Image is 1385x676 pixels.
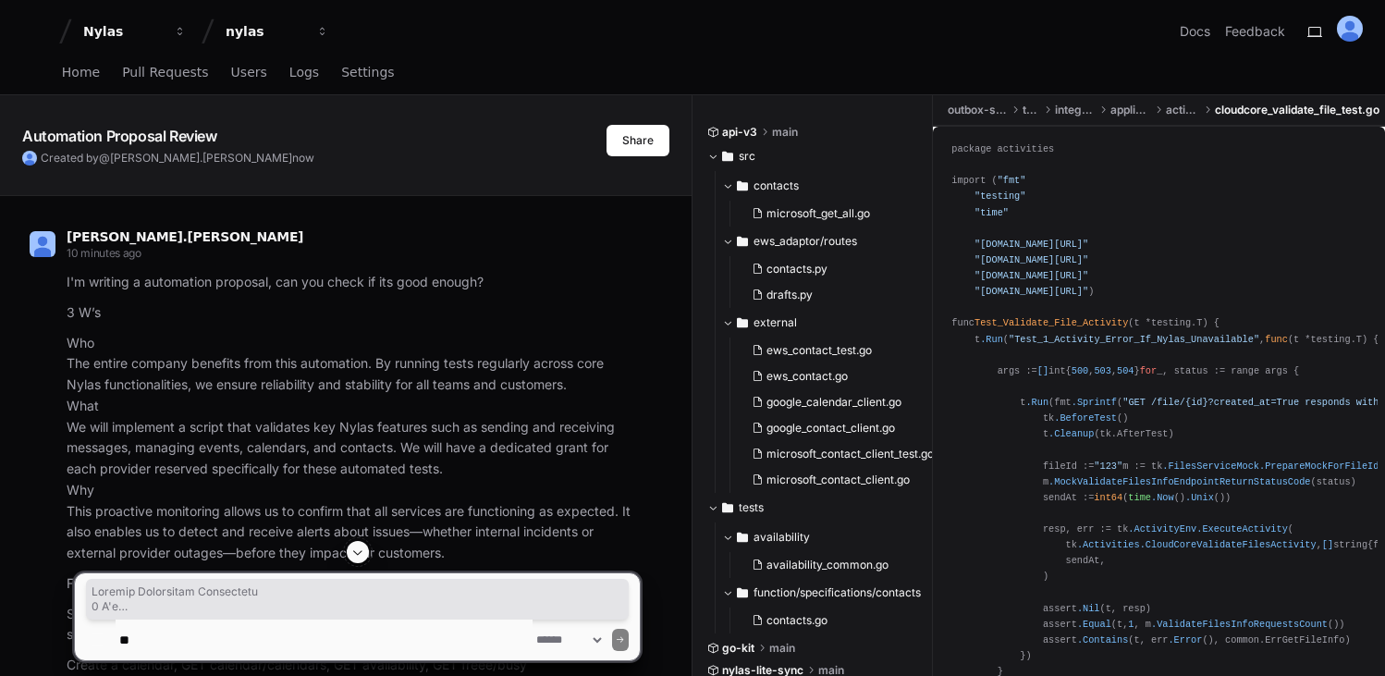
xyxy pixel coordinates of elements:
[1072,397,1117,408] span: .Sprintf
[122,52,208,94] a: Pull Requests
[231,52,267,94] a: Users
[974,286,1088,297] span: "[DOMAIN_NAME][URL]"
[974,207,1009,218] span: "time"
[218,15,337,48] button: nylas
[1128,523,1196,535] span: .ActivityEnv
[231,67,267,78] span: Users
[67,302,640,324] p: 3 W’s
[76,15,194,48] button: Nylas
[722,125,757,140] span: api-v3
[707,141,919,171] button: src
[92,584,623,614] span: Loremip Dolorsitam Consectetu 0 A'e Sed Doeiusmodte incid, utlaboreetdo magn, ali enimadmin venia...
[744,363,934,389] button: ews_contact.go
[1110,103,1151,117] span: application
[1025,397,1048,408] span: .Run
[722,227,934,256] button: ews_adaptor/routes
[226,22,305,41] div: nylas
[1140,365,1157,376] span: for
[744,282,923,308] button: drafts.py
[766,447,934,461] span: microsoft_contact_client_test.go
[974,239,1088,250] span: "[DOMAIN_NAME][URL]"
[1162,461,1259,472] span: .FilesServiceMock
[744,415,934,441] button: google_contact_client.go
[67,229,303,244] span: [PERSON_NAME].[PERSON_NAME]
[766,343,872,358] span: ews_contact_test.go
[1094,492,1122,503] span: int64
[766,421,895,436] span: google_contact_client.go
[1180,22,1210,41] a: Docs
[722,308,934,338] button: external
[341,52,394,94] a: Settings
[67,333,640,564] p: Who The entire company benefits from this automation. By running tests regularly across core Nyla...
[722,497,733,519] svg: Directory
[772,125,798,140] span: main
[116,620,533,660] textarea: To enrich screen reader interactions, please activate Accessibility in Grammarly extension settings
[948,103,1007,117] span: outbox-service
[1054,412,1117,424] span: .BeforeTest
[744,467,934,493] button: microsoft_contact_client.go
[1185,492,1214,503] span: .Unix
[1265,334,1288,345] span: func
[122,67,208,78] span: Pull Requests
[1196,523,1288,535] span: .ExecuteActivity
[1337,16,1363,42] img: ALV-UjUTLTKDo2-V5vjG4wR1buipwogKm1wWuvNrTAMaancOL2w8d8XiYMyzUPCyapUwVg1DhQ_h_MBM3ufQigANgFbfgRVfo...
[737,230,748,252] svg: Directory
[62,67,100,78] span: Home
[744,201,923,227] button: microsoft_get_all.go
[67,272,640,293] p: I'm writing a automation proposal, can you check if its good enough?
[1215,103,1379,117] span: cloudcore_validate_file_test.go
[1117,365,1134,376] span: 504
[974,191,1025,202] span: "testing"
[1023,103,1040,117] span: tests
[289,52,319,94] a: Logs
[974,270,1088,281] span: "[DOMAIN_NAME][URL]"
[754,234,857,249] span: ews_adaptor/routes
[998,175,1026,186] span: "fmt"
[110,151,292,165] span: [PERSON_NAME].[PERSON_NAME]
[1128,492,1151,503] span: time
[980,334,1003,345] span: .Run
[766,288,813,302] span: drafts.py
[737,175,748,197] svg: Directory
[766,262,827,277] span: contacts.py
[1225,22,1285,41] button: Feedback
[707,493,919,522] button: tests
[1009,334,1259,345] span: "Test_1_Activity_Error_If_Nylas_Unavailable"
[722,171,934,201] button: contacts
[67,246,141,260] span: 10 minutes ago
[289,67,319,78] span: Logs
[62,52,100,94] a: Home
[1166,103,1200,117] span: activities
[754,178,799,193] span: contacts
[1140,539,1317,550] span: .CloudCoreValidateFilesActivity
[1094,461,1122,472] span: "123"
[22,127,217,145] app-text-character-animate: Automation Proposal Review
[766,473,910,487] span: microsoft_contact_client.go
[766,395,901,410] span: google_calendar_client.go
[22,151,37,166] img: ALV-UjUTLTKDo2-V5vjG4wR1buipwogKm1wWuvNrTAMaancOL2w8d8XiYMyzUPCyapUwVg1DhQ_h_MBM3ufQigANgFbfgRVfo...
[739,149,755,164] span: src
[1048,476,1310,487] span: .MockValidateFilesInfoEndpointReturnStatusCode
[607,125,669,156] button: Share
[974,254,1088,265] span: "[DOMAIN_NAME][URL]"
[1322,539,1333,550] span: []
[1055,103,1096,117] span: integration
[737,526,748,548] svg: Directory
[744,441,934,467] button: microsoft_contact_client_test.go
[341,67,394,78] span: Settings
[1077,539,1140,550] span: .Activities
[292,151,314,165] span: now
[1326,615,1376,665] iframe: Open customer support
[744,256,923,282] button: contacts.py
[83,22,163,41] div: Nylas
[739,500,764,515] span: tests
[1259,461,1379,472] span: .PrepareMockForFileId
[1094,365,1110,376] span: 503
[754,530,810,545] span: availability
[1037,365,1048,376] span: []
[722,145,733,167] svg: Directory
[1048,428,1094,439] span: .Cleanup
[744,338,934,363] button: ews_contact_test.go
[30,231,55,257] img: ALV-UjUTLTKDo2-V5vjG4wR1buipwogKm1wWuvNrTAMaancOL2w8d8XiYMyzUPCyapUwVg1DhQ_h_MBM3ufQigANgFbfgRVfo...
[99,151,110,165] span: @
